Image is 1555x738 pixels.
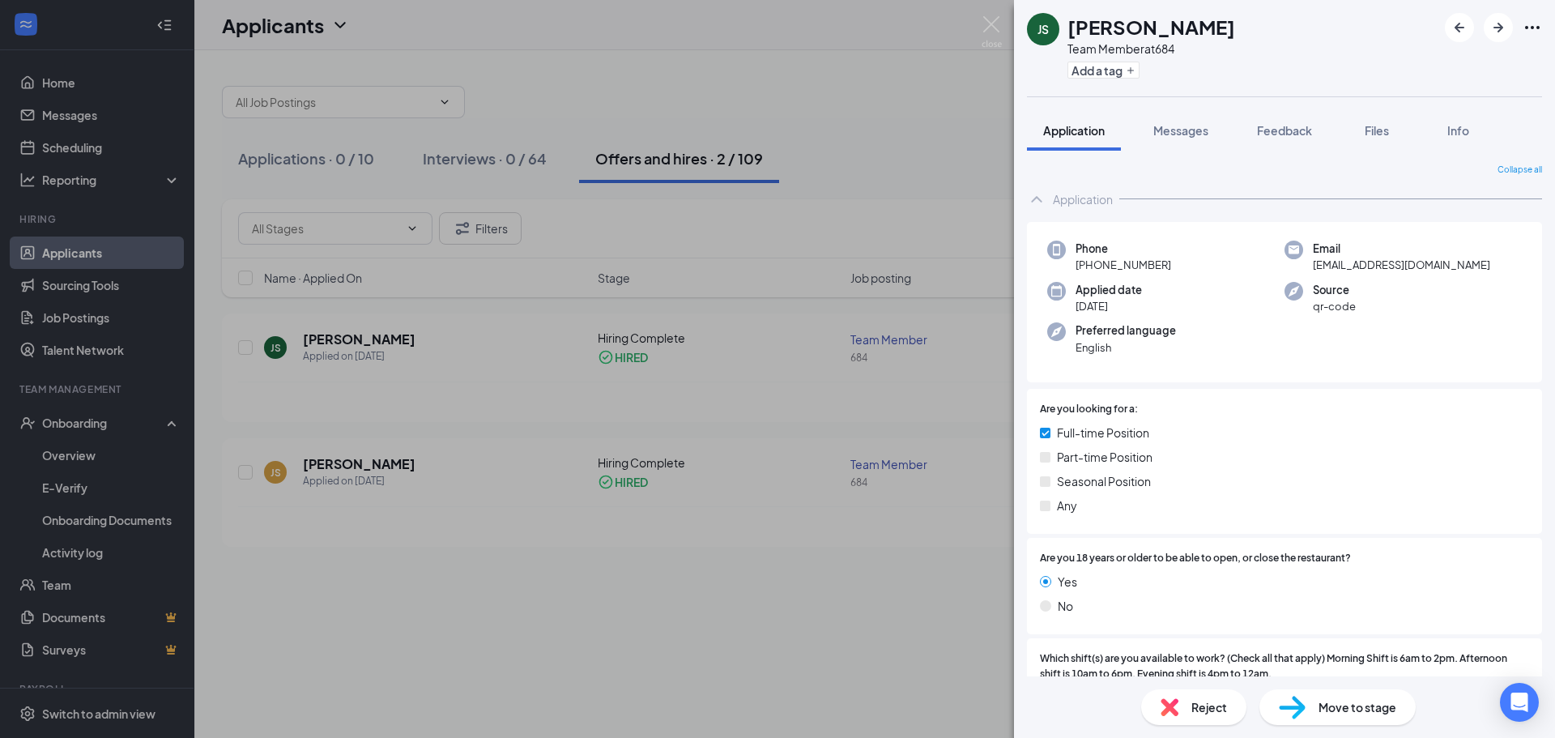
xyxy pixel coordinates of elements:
[1313,241,1490,257] span: Email
[1153,123,1208,138] span: Messages
[1126,66,1135,75] svg: Plus
[1191,698,1227,716] span: Reject
[1040,651,1529,682] span: Which shift(s) are you available to work? (Check all that apply) Morning Shift is 6am to 2pm. Aft...
[1040,551,1351,566] span: Are you 18 years or older to be able to open, or close the restaurant?
[1076,241,1171,257] span: Phone
[1447,123,1469,138] span: Info
[1500,683,1539,722] div: Open Intercom Messenger
[1523,18,1542,37] svg: Ellipses
[1076,322,1176,339] span: Preferred language
[1313,257,1490,273] span: [EMAIL_ADDRESS][DOMAIN_NAME]
[1313,282,1356,298] span: Source
[1484,13,1513,42] button: ArrowRight
[1076,257,1171,273] span: [PHONE_NUMBER]
[1365,123,1389,138] span: Files
[1058,573,1077,591] span: Yes
[1057,448,1152,466] span: Part-time Position
[1040,402,1138,417] span: Are you looking for a:
[1037,21,1049,37] div: JS
[1497,164,1542,177] span: Collapse all
[1076,298,1142,314] span: [DATE]
[1027,190,1046,209] svg: ChevronUp
[1067,41,1235,57] div: Team Member at 684
[1057,424,1149,442] span: Full-time Position
[1076,339,1176,356] span: English
[1445,13,1474,42] button: ArrowLeftNew
[1450,18,1469,37] svg: ArrowLeftNew
[1313,298,1356,314] span: qr-code
[1489,18,1508,37] svg: ArrowRight
[1257,123,1312,138] span: Feedback
[1076,282,1142,298] span: Applied date
[1053,191,1113,207] div: Application
[1043,123,1105,138] span: Application
[1058,597,1073,615] span: No
[1067,62,1140,79] button: PlusAdd a tag
[1319,698,1396,716] span: Move to stage
[1057,497,1077,514] span: Any
[1067,13,1235,41] h1: [PERSON_NAME]
[1057,472,1151,490] span: Seasonal Position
